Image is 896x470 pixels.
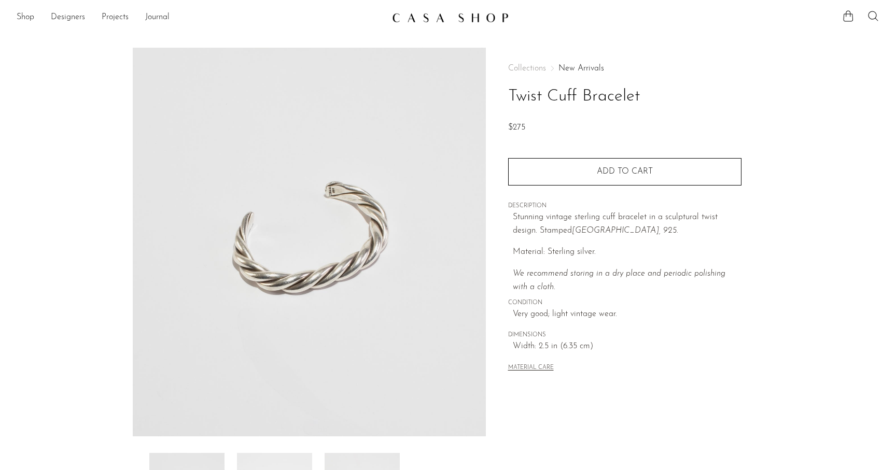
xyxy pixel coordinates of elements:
[508,331,741,340] span: DIMENSIONS
[572,226,678,235] em: [GEOGRAPHIC_DATA], 925.
[513,269,725,291] em: We recommend storing in a dry place and periodic polishing with a cloth.
[17,9,384,26] nav: Desktop navigation
[508,123,525,132] span: $275
[513,246,741,259] p: Material: Sterling silver.
[51,11,85,24] a: Designers
[508,158,741,185] button: Add to cart
[133,48,486,436] img: Twist Cuff Bracelet
[508,64,741,73] nav: Breadcrumbs
[513,340,741,353] span: Width: 2.5 in (6.35 cm)
[558,64,604,73] a: New Arrivals
[508,64,546,73] span: Collections
[597,167,653,176] span: Add to cart
[508,298,741,308] span: CONDITION
[145,11,170,24] a: Journal
[513,308,741,321] span: Very good; light vintage wear.
[508,202,741,211] span: DESCRIPTION
[508,364,554,372] button: MATERIAL CARE
[17,9,384,26] ul: NEW HEADER MENU
[508,83,741,110] h1: Twist Cuff Bracelet
[102,11,129,24] a: Projects
[17,11,34,24] a: Shop
[513,211,741,237] p: Stunning vintage sterling cuff bracelet in a sculptural twist design. Stamped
